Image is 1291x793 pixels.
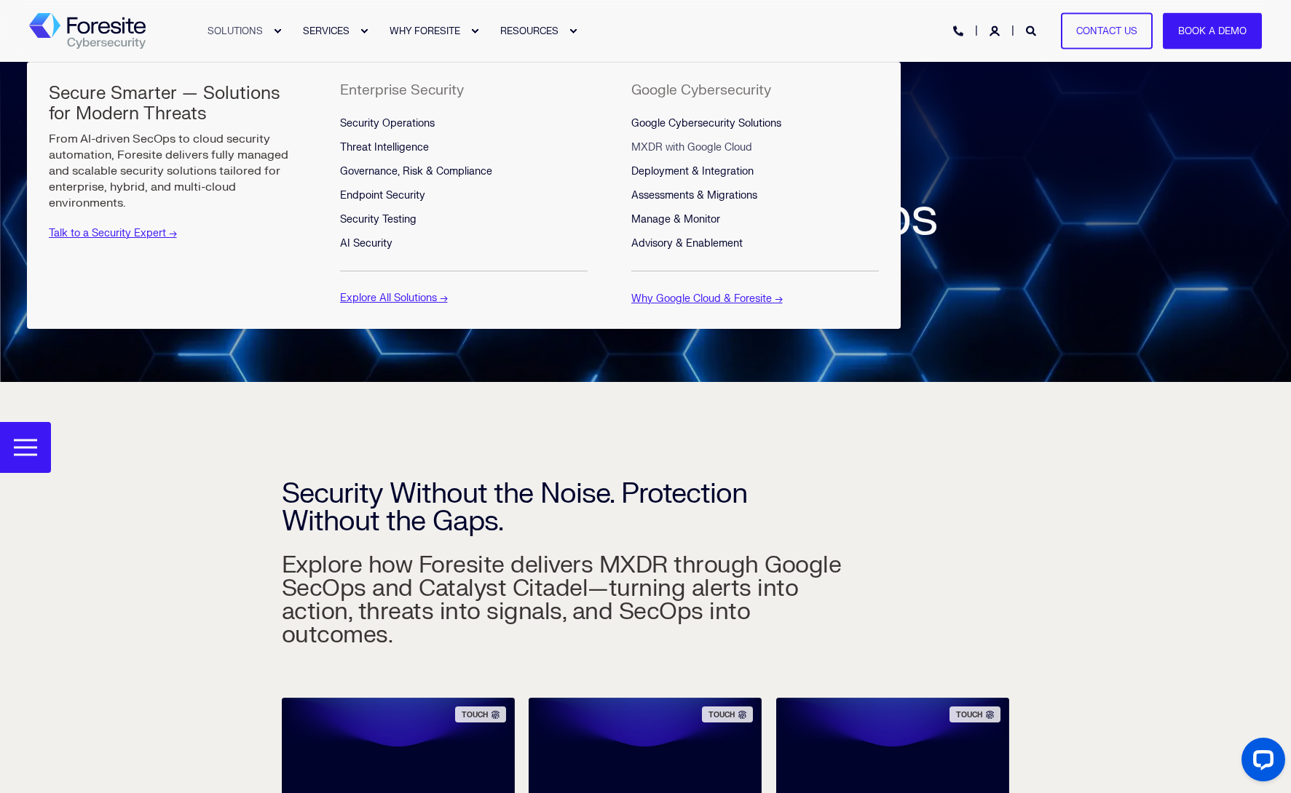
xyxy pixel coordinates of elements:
div: TOUCH [454,706,505,722]
div: TOUCH [702,706,753,722]
span: Endpoint Security [340,189,425,202]
span: Governance, Risk & Compliance [340,165,492,178]
h5: Secure Smarter — Solutions for Modern Threats [49,84,296,124]
span: Advisory & Enablement [631,237,743,250]
iframe: LiveChat chat widget [1230,732,1291,793]
div: Expand WHY FORESITE [470,27,479,36]
span: AI Security [340,237,392,250]
div: TOUCH [950,706,1000,722]
a: Talk to a Security Expert → [49,227,177,239]
h2: Security Without the Noise. Protection Without the Gaps. [282,378,770,535]
img: Foresite logo, a hexagon shape of blues with a directional arrow to the right hand side, and the ... [29,13,146,49]
div: Expand RESOURCES [569,27,577,36]
span: RESOURCES [500,25,558,36]
a: Open Search [1026,24,1039,36]
span: Manage & Monitor [631,213,720,226]
a: Book a Demo [1163,12,1262,49]
div: Expand SOLUTIONS [273,27,282,36]
h5: Google Cybersecurity [631,84,771,97]
a: Back to Home [29,13,146,49]
span: WHY FORESITE [390,25,460,36]
a: Contact Us [1061,12,1153,49]
span: Security Testing [340,213,416,226]
span: SOLUTIONS [208,25,263,36]
span: Assessments & Migrations [631,189,757,202]
a: Why Google Cloud & Foresite → [631,292,783,305]
a: Login [990,24,1003,36]
span: MXDR with Google Cloud [631,141,752,154]
span: Deployment & Integration [631,165,754,178]
span: Threat Intelligence [340,141,429,154]
a: Explore All Solutions → [340,292,448,304]
div: Expand SERVICES [360,27,368,36]
h3: Explore how Foresite delivers MXDR through Google SecOps and Catalyst Citadel—turning alerts into... [282,452,864,647]
p: From AI-driven SecOps to cloud security automation, Foresite delivers fully managed and scalable ... [49,131,296,211]
h5: Enterprise Security [340,84,464,97]
span: Google Cybersecurity Solutions [631,117,781,129]
span: Security Operations [340,117,435,129]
